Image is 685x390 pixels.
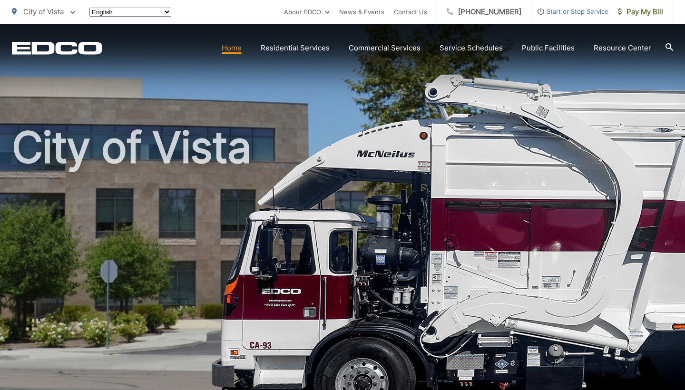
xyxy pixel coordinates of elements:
[89,8,171,17] select: Select a language
[284,6,330,18] a: About EDCO
[440,42,503,54] a: Service Schedules
[594,42,651,54] a: Resource Center
[618,6,663,18] span: Pay My Bill
[261,42,330,54] a: Residential Services
[339,6,384,18] a: News & Events
[222,42,242,54] a: Home
[522,42,575,54] a: Public Facilities
[23,7,64,16] span: City of Vista
[349,42,421,54] a: Commercial Services
[12,41,102,55] a: EDCD logo. Return to the homepage.
[394,6,427,18] a: Contact Us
